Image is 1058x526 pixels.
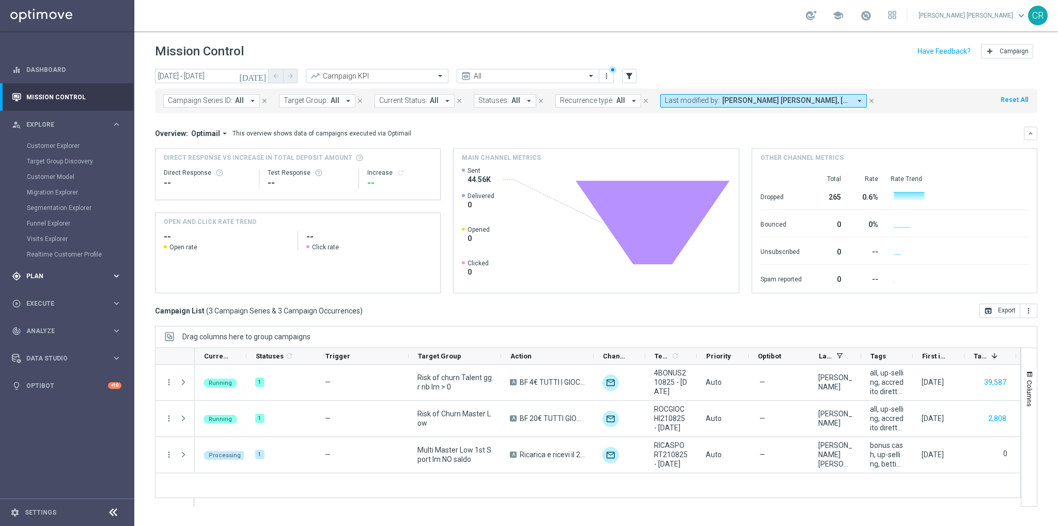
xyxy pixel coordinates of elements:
[11,299,122,308] button: play_circle_outline Execute keyboard_arrow_right
[654,368,688,396] span: 4BONUS210825 - 2025-08-21
[112,298,121,308] i: keyboard_arrow_right
[1000,48,1029,55] span: Campaign
[11,272,122,280] button: gps_fixed Plan keyboard_arrow_right
[155,44,244,59] h1: Mission Control
[983,376,1007,389] button: 39,587
[814,175,841,183] div: Total
[457,69,599,83] ng-select: All
[268,177,350,189] div: --
[325,450,331,459] span: —
[26,355,112,362] span: Data Studio
[248,96,257,106] i: arrow_drop_down
[819,352,832,360] span: Last Modified By
[818,373,852,392] div: Martina Troia
[164,153,352,162] span: Direct Response VS Increase In Total Deposit Amount
[272,72,279,80] i: arrow_back
[654,441,688,469] span: RICASPORT210825 - 2025-08-21
[284,350,293,362] span: Calculate column
[306,69,448,83] ng-select: Campaign KPI
[164,414,174,423] button: more_vert
[164,169,251,177] div: Direct Response
[206,306,209,315] span: (
[155,69,269,83] input: Select date range
[27,157,107,166] a: Target Group Discovery
[360,306,363,315] span: )
[814,243,841,259] div: 0
[1020,304,1037,318] button: more_vert
[670,350,679,362] span: Calculate column
[306,231,432,243] h2: --
[26,273,112,279] span: Plan
[268,169,350,177] div: Test Response
[182,333,310,341] div: Row Groups
[1000,94,1029,106] button: Reset All
[555,94,641,108] button: Recurrence type: All arrow_drop_down
[325,414,331,423] span: —
[870,441,904,469] span: bonus cash, up-selling, betting, ricarica, low master
[12,299,112,308] div: Execute
[27,185,133,200] div: Migration Explorer
[344,96,353,106] i: arrow_drop_down
[27,235,107,243] a: Visits Explorer
[511,96,520,105] span: All
[27,250,107,259] a: Realtime Customer Profile
[922,352,947,360] span: First in Range
[922,414,944,423] div: 21 Aug 2025, Thursday
[660,94,867,108] button: Last modified by: [PERSON_NAME] [PERSON_NAME], [PERSON_NAME], [PERSON_NAME], [PERSON_NAME], [PERS...
[12,83,121,111] div: Mission Control
[209,306,360,315] span: 3 Campaign Series & 3 Campaign Occurrences
[112,119,121,129] i: keyboard_arrow_right
[760,215,802,232] div: Bounced
[706,378,722,386] span: Auto
[986,47,994,55] i: add
[853,215,878,232] div: 0%
[818,409,852,428] div: Martina Troia
[984,307,992,315] i: open_in_browser
[239,71,267,81] i: [DATE]
[759,378,765,387] span: —
[853,175,878,183] div: Rate
[182,333,310,341] span: Drag columns here to group campaigns
[209,416,232,423] span: Running
[255,414,264,423] div: 1
[12,372,121,399] div: Optibot
[312,243,339,251] span: Click rate
[468,192,494,200] span: Delivered
[11,66,122,74] button: equalizer Dashboard
[706,414,722,423] span: Auto
[12,272,21,281] i: gps_fixed
[27,169,133,185] div: Customer Model
[12,65,21,74] i: equalizer
[12,272,112,281] div: Plan
[832,10,844,21] span: school
[468,175,491,184] span: 44.56K
[155,306,363,315] h3: Campaign List
[27,188,107,197] a: Migration Explorer
[870,404,904,432] span: all, up-selling, accredito diretto, bonus free, master low
[164,231,289,243] h2: --
[261,97,268,104] i: close
[602,447,619,463] img: Optimail
[325,352,350,360] span: Trigger
[26,83,121,111] a: Mission Control
[26,372,108,399] a: Optibot
[1027,130,1034,137] i: keyboard_arrow_down
[706,352,731,360] span: Priority
[12,120,21,129] i: person_search
[11,93,122,101] button: Mission Control
[331,96,339,105] span: All
[355,95,365,107] button: close
[11,382,122,390] div: lightbulb Optibot +10
[25,509,56,516] a: Settings
[468,267,489,277] span: 0
[602,374,619,391] img: Optimail
[164,378,174,387] button: more_vert
[11,354,122,363] button: Data Studio keyboard_arrow_right
[1024,127,1037,140] button: keyboard_arrow_down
